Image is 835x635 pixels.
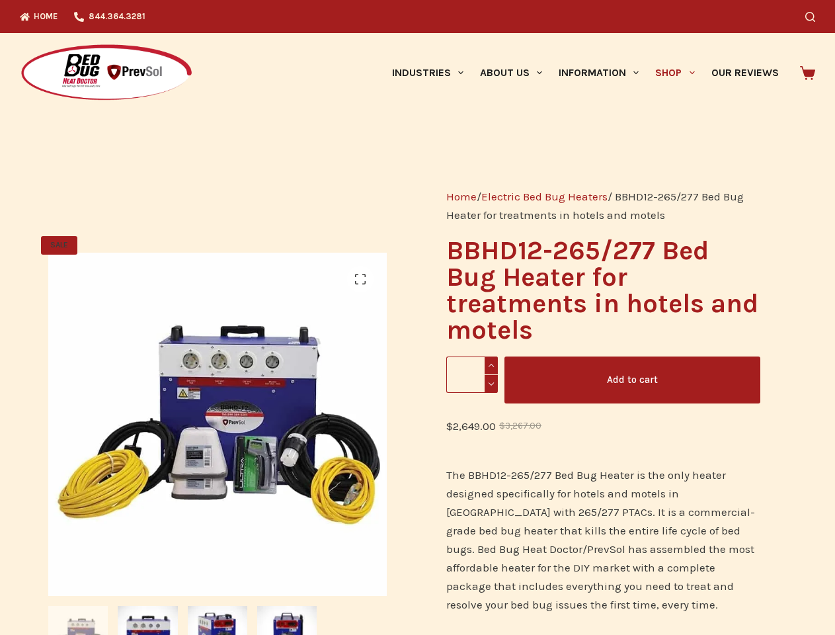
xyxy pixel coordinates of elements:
[446,187,760,224] nav: Breadcrumb
[499,421,541,431] bdi: 3,267.00
[446,237,760,343] h1: BBHD12-265/277 Bed Bug Heater for treatments in hotels and motels
[48,416,391,429] a: Bed Bug Heat Doctor PrevSol Bed Bug Heat Treatment Equipment · Free Shipping · Treats up to 450 s...
[446,357,498,393] input: Product quantity
[481,190,608,203] a: Electric Bed Bug Heaters
[347,266,374,292] a: View full-screen image gallery
[446,419,453,433] span: $
[446,468,755,611] span: The BBHD12-265/277 Bed Bug Heater is the only heater designed specifically for hotels and motels ...
[805,12,815,22] button: Search
[48,253,391,596] img: Bed Bug Heat Doctor PrevSol Bed Bug Heat Treatment Equipment · Free Shipping · Treats up to 450 s...
[446,419,496,433] bdi: 2,649.00
[504,357,760,403] button: Add to cart
[383,33,471,112] a: Industries
[471,33,550,112] a: About Us
[20,44,193,103] img: Prevsol/Bed Bug Heat Doctor
[551,33,647,112] a: Information
[446,190,477,203] a: Home
[703,33,787,112] a: Our Reviews
[383,33,787,112] nav: Primary
[647,33,703,112] a: Shop
[41,236,77,255] span: SALE
[499,421,505,431] span: $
